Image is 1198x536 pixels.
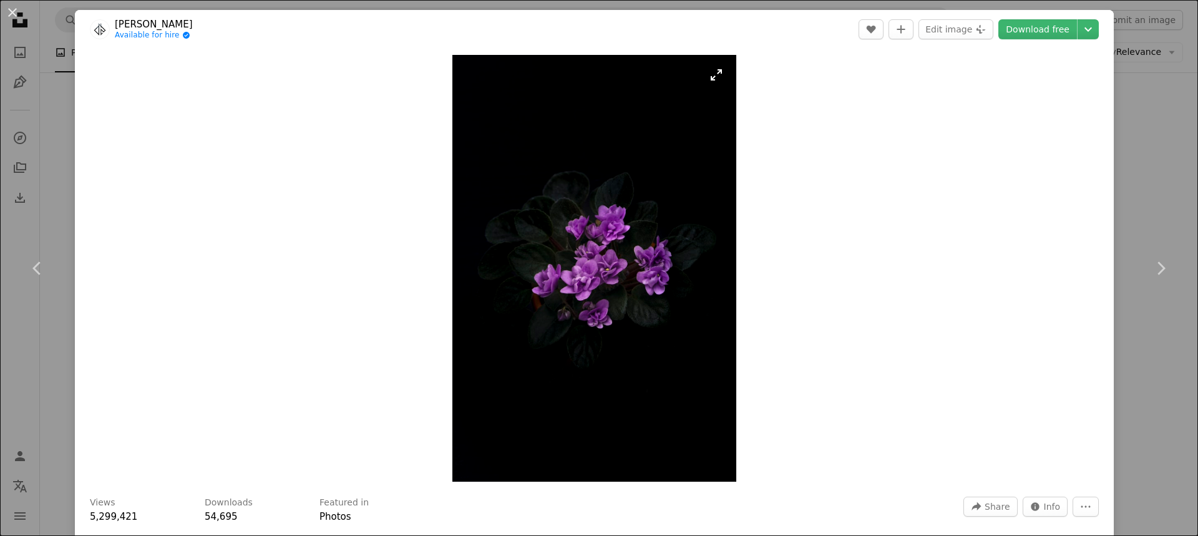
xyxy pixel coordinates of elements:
button: Share this image [963,497,1017,517]
button: Add to Collection [889,19,913,39]
img: Go to Dejan Zakic's profile [90,19,110,39]
button: Like [859,19,884,39]
a: Next [1123,208,1198,328]
button: Choose download size [1078,19,1099,39]
a: Photos [319,511,351,522]
h3: Downloads [205,497,253,509]
button: Edit image [918,19,993,39]
span: Info [1044,497,1061,516]
button: Zoom in on this image [452,55,737,482]
span: Share [985,497,1010,516]
h3: Views [90,497,115,509]
a: Available for hire [115,31,193,41]
a: Download free [998,19,1077,39]
h3: Featured in [319,497,369,509]
button: More Actions [1073,497,1099,517]
button: Stats about this image [1023,497,1068,517]
span: 54,695 [205,511,238,522]
a: [PERSON_NAME] [115,18,193,31]
img: closeup photography of purple-petaled flower [452,55,737,482]
span: 5,299,421 [90,511,137,522]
